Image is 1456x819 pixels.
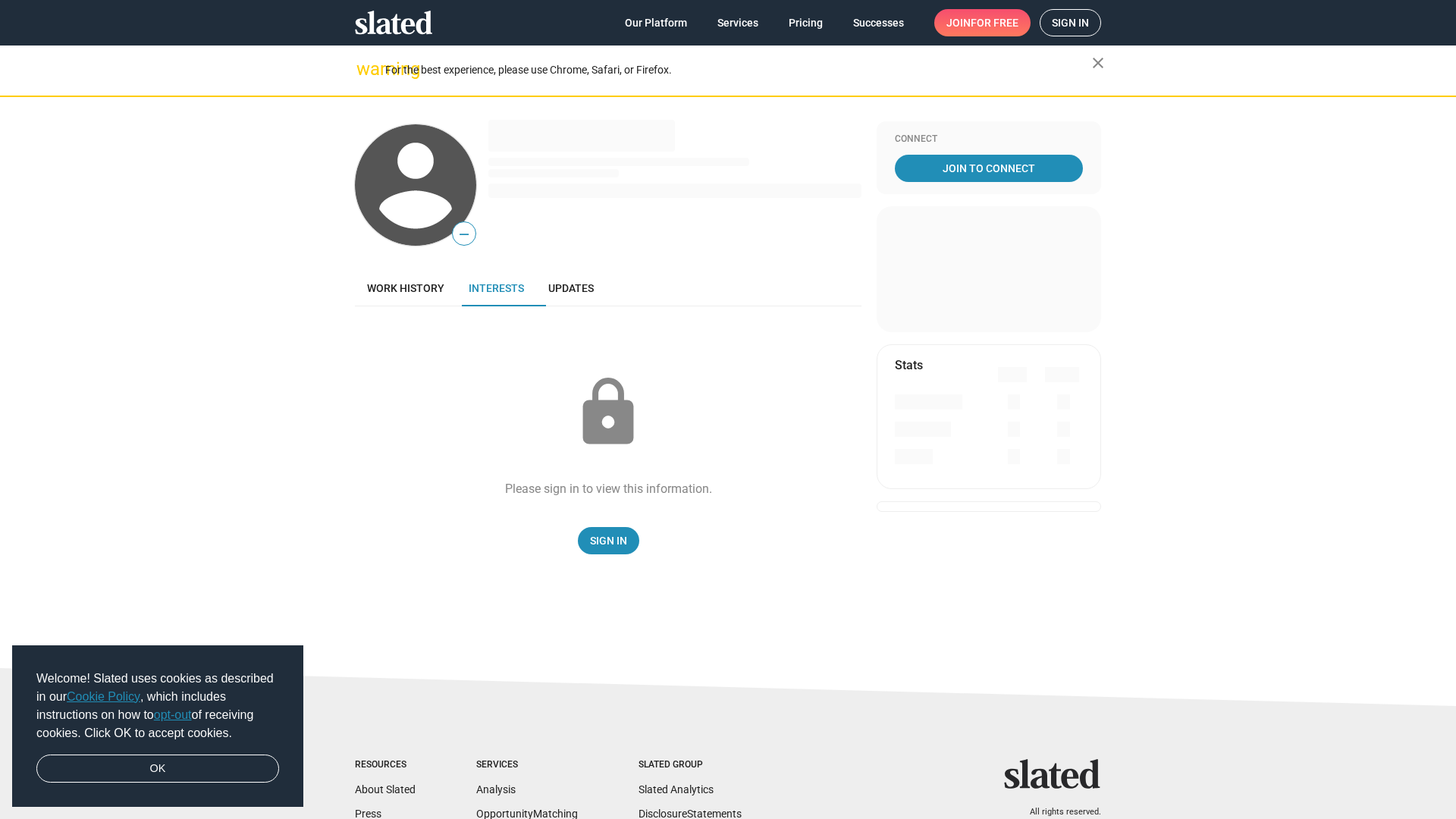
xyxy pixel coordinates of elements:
span: Join To Connect [898,155,1080,182]
mat-icon: lock [570,375,646,450]
div: cookieconsent [12,645,303,808]
span: Our Platform [625,9,687,36]
span: Sign In [590,527,627,554]
div: Resources [355,759,416,771]
mat-card-title: Stats [895,357,923,373]
a: Join To Connect [895,155,1083,182]
mat-icon: close [1089,54,1107,72]
span: Updates [548,282,594,294]
span: Successes [853,9,904,36]
span: Join [946,9,1018,36]
a: Sign In [578,527,639,554]
a: Our Platform [613,9,699,36]
a: dismiss cookie message [36,755,279,783]
span: — [453,224,475,244]
span: Work history [367,282,444,294]
div: Services [476,759,578,771]
a: Cookie Policy [67,690,140,703]
div: Connect [895,133,1083,146]
a: Work history [355,270,457,306]
a: Slated Analytics [639,783,714,795]
a: Services [705,9,770,36]
div: For the best experience, please use Chrome, Safari, or Firefox. [385,60,1092,80]
span: Interests [469,282,524,294]
a: opt-out [154,708,192,721]
a: Analysis [476,783,516,795]
a: Pricing [777,9,835,36]
a: Updates [536,270,606,306]
span: Services [717,9,758,36]
a: Interests [457,270,536,306]
div: Please sign in to view this information. [505,481,712,497]
a: Successes [841,9,916,36]
span: Sign in [1052,10,1089,36]
span: for free [971,9,1018,36]
a: About Slated [355,783,416,795]
a: Joinfor free [934,9,1031,36]
span: Welcome! Slated uses cookies as described in our , which includes instructions on how to of recei... [36,670,279,742]
mat-icon: warning [356,60,375,78]
div: Slated Group [639,759,742,771]
span: Pricing [789,9,823,36]
a: Sign in [1040,9,1101,36]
